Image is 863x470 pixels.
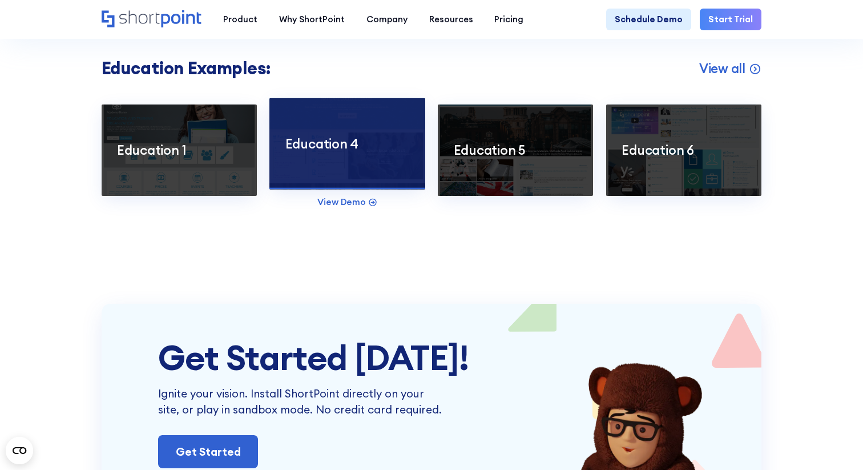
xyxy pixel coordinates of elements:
[117,142,241,158] p: Education 1
[438,105,593,196] a: Education 5Education 5
[622,142,746,158] p: Education 6
[268,9,356,30] a: Why ShortPoint
[606,105,761,196] a: Education 6Education 6
[494,13,523,26] div: Pricing
[806,415,863,470] iframe: Chat Widget
[158,339,705,377] div: Get Started [DATE]!
[102,105,257,196] a: Education 1Education 1
[102,58,271,78] h2: Education Examples:
[223,13,257,26] div: Product
[102,10,202,29] a: Home
[269,105,425,196] a: Education 4Education 4View Demo
[699,60,745,77] p: View all
[366,13,408,26] div: Company
[454,142,578,158] p: Education 5
[429,13,473,26] div: Resources
[158,385,444,418] p: Ignite your vision. Install ShortPoint directly on your site, or play in sandbox mode. No credit ...
[356,9,418,30] a: Company
[279,13,345,26] div: Why ShortPoint
[158,435,257,469] a: Get Started
[6,437,33,464] button: Open CMP widget
[418,9,484,30] a: Resources
[606,9,691,30] a: Schedule Demo
[285,135,410,152] p: Education 4
[317,196,366,208] p: View Demo
[212,9,268,30] a: Product
[699,60,762,77] a: View all
[700,9,761,30] a: Start Trial
[483,9,534,30] a: Pricing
